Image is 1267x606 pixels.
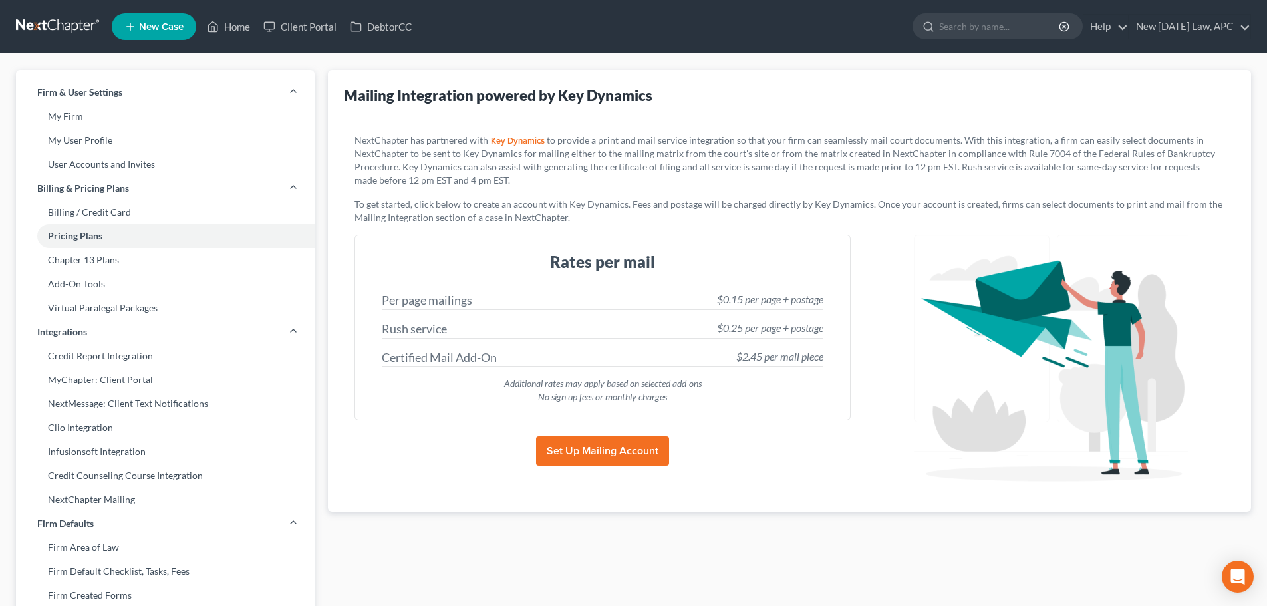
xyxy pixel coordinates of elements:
[1129,15,1250,39] a: New [DATE] Law, APC
[16,152,315,176] a: User Accounts and Invites
[354,134,1224,187] p: NextChapter has partnered with to provide a print and mail service integration so that your firm ...
[139,22,184,32] span: New Case
[382,321,447,338] div: Rush service
[717,321,823,336] div: $0.25 per page + postage
[371,251,834,273] h3: Rates per mail
[16,104,315,128] a: My Firm
[16,464,315,488] a: Credit Counseling Course Integration
[16,224,315,248] a: Pricing Plans
[16,368,315,392] a: MyChapter: Client Portal
[382,292,472,309] div: Per page mailings
[16,512,315,535] a: Firm Defaults
[914,235,1188,490] img: mailing-bbc677023538c6e1ea6db75f07111fabed9e36de8b7ac6cd77e321b5d56e327e.png
[16,176,315,200] a: Billing & Pricing Plans
[16,535,315,559] a: Firm Area of Law
[16,272,315,296] a: Add-On Tools
[16,296,315,320] a: Virtual Paralegal Packages
[16,320,315,344] a: Integrations
[16,416,315,440] a: Clio Integration
[200,15,257,39] a: Home
[16,559,315,583] a: Firm Default Checklist, Tasks, Fees
[37,182,129,195] span: Billing & Pricing Plans
[16,128,315,152] a: My User Profile
[37,325,87,339] span: Integrations
[16,248,315,272] a: Chapter 13 Plans
[16,440,315,464] a: Infusionsoft Integration
[16,200,315,224] a: Billing / Credit Card
[37,517,94,530] span: Firm Defaults
[37,86,122,99] span: Firm & User Settings
[16,344,315,368] a: Credit Report Integration
[382,349,497,367] div: Certified Mail Add-On
[536,436,669,466] button: Set Up Mailing Account
[1222,561,1254,593] div: Open Intercom Messenger
[16,488,315,512] a: NextChapter Mailing
[939,14,1061,39] input: Search by name...
[1083,15,1128,39] a: Help
[257,15,343,39] a: Client Portal
[16,392,315,416] a: NextMessage: Client Text Notifications
[354,198,1224,224] p: To get started, click below to create an account with Key Dynamics. Fees and postage will be char...
[343,15,418,39] a: DebtorCC
[16,80,315,104] a: Firm & User Settings
[382,377,823,390] div: Additional rates may apply based on selected add-ons
[488,137,547,146] a: Key Dynamics
[382,390,823,404] div: No sign up fees or monthly charges
[736,349,823,365] div: $2.45 per mail piece
[344,86,652,105] div: Mailing Integration powered by Key Dynamics
[717,292,823,307] div: $0.15 per page + postage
